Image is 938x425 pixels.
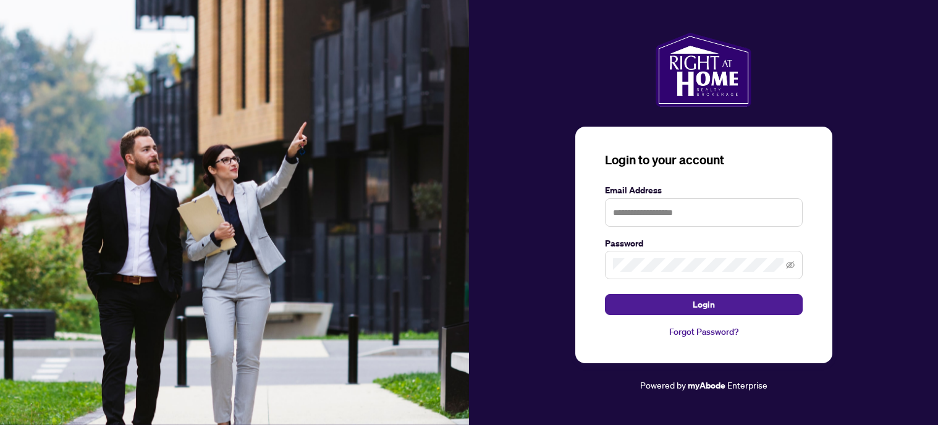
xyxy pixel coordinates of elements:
a: Forgot Password? [605,325,803,339]
span: Enterprise [727,379,767,390]
span: Powered by [640,379,686,390]
button: Login [605,294,803,315]
span: Login [693,295,715,314]
img: ma-logo [656,33,751,107]
label: Password [605,237,803,250]
label: Email Address [605,183,803,197]
h3: Login to your account [605,151,803,169]
span: eye-invisible [786,261,795,269]
a: myAbode [688,379,725,392]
